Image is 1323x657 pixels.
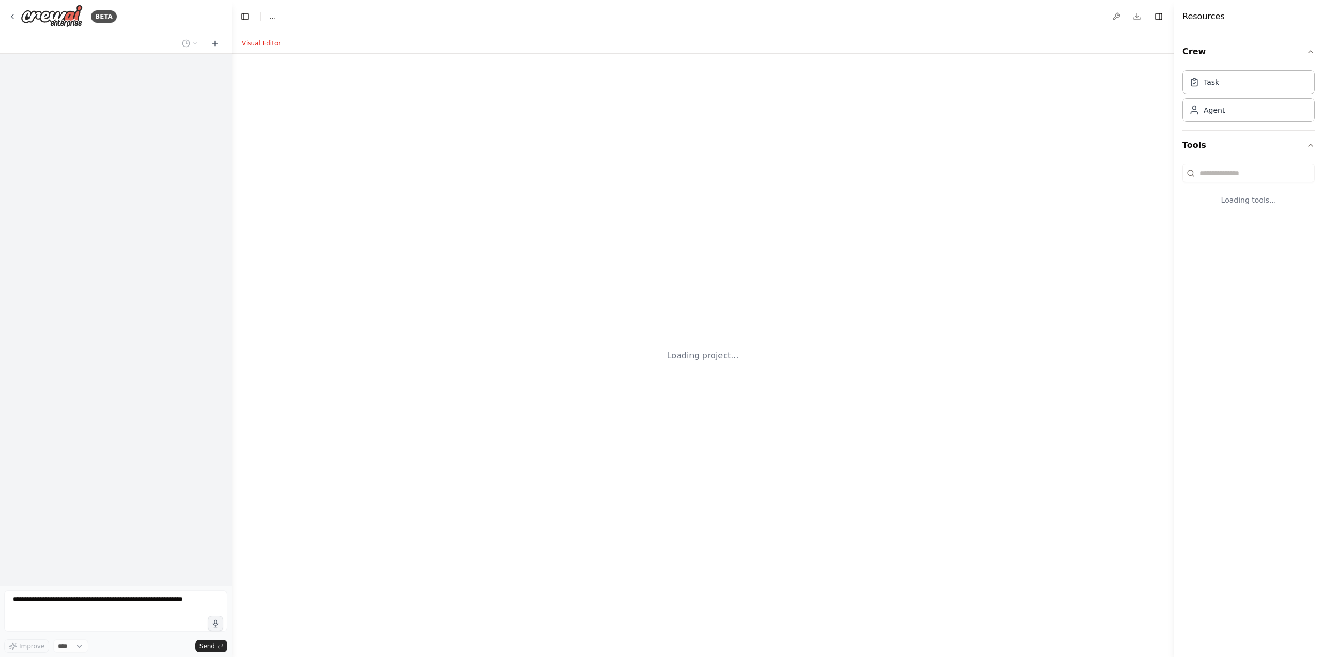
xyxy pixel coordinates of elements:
[269,11,276,22] span: ...
[1182,66,1315,130] div: Crew
[1182,187,1315,213] div: Loading tools...
[199,642,215,650] span: Send
[4,639,49,653] button: Improve
[269,11,276,22] nav: breadcrumb
[236,37,287,50] button: Visual Editor
[1204,105,1225,115] div: Agent
[91,10,117,23] div: BETA
[195,640,227,652] button: Send
[667,349,739,362] div: Loading project...
[1182,131,1315,160] button: Tools
[178,37,203,50] button: Switch to previous chat
[1182,160,1315,222] div: Tools
[19,642,44,650] span: Improve
[21,5,83,28] img: Logo
[208,616,223,631] button: Click to speak your automation idea
[1151,9,1166,24] button: Hide right sidebar
[1182,10,1225,23] h4: Resources
[1204,77,1219,87] div: Task
[1182,37,1315,66] button: Crew
[207,37,223,50] button: Start a new chat
[238,9,252,24] button: Hide left sidebar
